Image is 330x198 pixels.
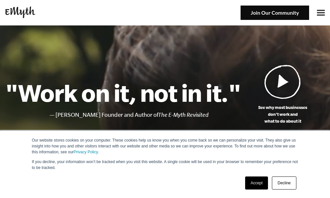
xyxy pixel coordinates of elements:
[264,65,301,99] img: Play Video
[245,176,268,190] a: Accept
[241,104,325,125] p: See why most businesses don't work and what to do about it
[74,150,98,154] a: Privacy Policy
[32,137,298,155] p: Our website stores cookies on your computer. These cookies help us know you when you come back so...
[55,110,241,120] li: [PERSON_NAME] Founder and Author of
[272,176,296,190] a: Decline
[241,6,309,20] img: Join Our Community
[5,7,35,18] img: EMyth
[5,78,241,107] h1: "Work on it, not in it."
[158,112,209,118] i: The E-Myth Revisited
[317,10,325,16] img: Open Menu
[241,65,325,125] a: See why most businessesdon't work andwhat to do about it
[32,159,298,171] p: If you decline, your information won’t be tracked when you visit this website. A single cookie wi...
